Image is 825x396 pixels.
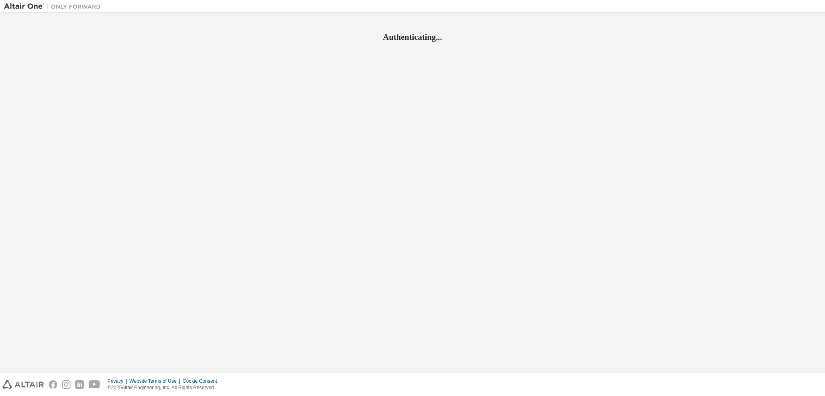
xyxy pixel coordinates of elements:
[62,380,70,389] img: instagram.svg
[4,2,105,10] img: Altair One
[182,378,222,384] div: Cookie Consent
[75,380,84,389] img: linkedin.svg
[108,384,222,391] p: © 2025 Altair Engineering, Inc. All Rights Reserved.
[4,32,821,42] h2: Authenticating...
[49,380,57,389] img: facebook.svg
[2,380,44,389] img: altair_logo.svg
[129,378,182,384] div: Website Terms of Use
[108,378,129,384] div: Privacy
[89,380,100,389] img: youtube.svg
